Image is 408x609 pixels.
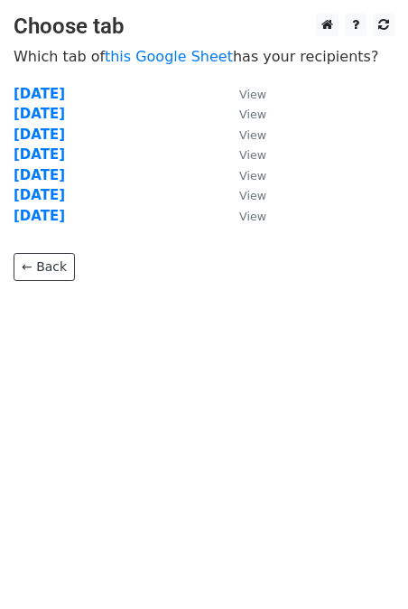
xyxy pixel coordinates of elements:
small: View [239,189,266,202]
a: this Google Sheet [105,48,233,65]
small: View [239,88,266,101]
a: [DATE] [14,187,65,203]
a: [DATE] [14,167,65,183]
a: View [221,86,266,102]
a: [DATE] [14,106,65,122]
a: [DATE] [14,126,65,143]
p: Which tab of has your recipients? [14,47,394,66]
small: View [239,169,266,183]
small: View [239,108,266,121]
a: [DATE] [14,208,65,224]
a: View [221,146,266,163]
h3: Choose tab [14,14,394,40]
a: View [221,187,266,203]
a: [DATE] [14,146,65,163]
small: View [239,148,266,162]
a: ← Back [14,253,75,281]
a: [DATE] [14,86,65,102]
small: View [239,210,266,223]
a: View [221,106,266,122]
a: View [221,208,266,224]
small: View [239,128,266,142]
a: View [221,126,266,143]
a: View [221,167,266,183]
